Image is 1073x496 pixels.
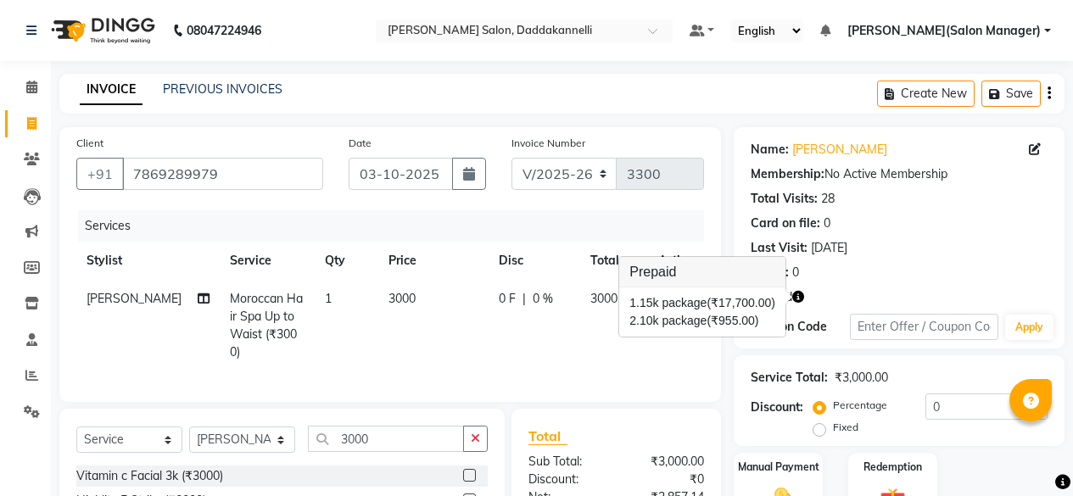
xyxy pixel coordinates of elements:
div: 15k package [629,294,775,312]
span: 3000 [388,291,416,306]
span: (₹17,700.00) [707,296,775,309]
input: Enter Offer / Coupon Code [850,314,998,340]
label: Percentage [833,398,887,413]
div: ₹0 [616,471,717,488]
div: Coupon Code [751,318,850,336]
iframe: chat widget [1002,428,1056,479]
a: [PERSON_NAME] [792,141,887,159]
div: [DATE] [811,239,847,257]
div: Last Visit: [751,239,808,257]
span: [PERSON_NAME] [87,291,182,306]
input: Search by Name/Mobile/Email/Code [122,158,323,190]
span: Moroccan Hair Spa Up to Waist (₹3000) [230,291,303,359]
span: 1 [325,291,332,306]
div: Discount: [751,398,803,416]
th: Service [220,242,315,280]
input: Search or Scan [308,426,464,452]
span: 0 % [533,290,553,308]
div: Total Visits: [751,190,818,208]
button: Save [981,81,1041,107]
div: Services [78,210,717,242]
div: Service Total: [751,369,828,387]
label: Date [349,136,372,151]
h3: Prepaid [619,257,785,287]
div: ₹3,000.00 [616,453,717,471]
div: 0 [792,264,799,281]
div: ₹3,000.00 [835,369,888,387]
a: INVOICE [80,75,143,105]
div: Vitamin c Facial 3k (₹3000) [76,467,223,485]
label: Manual Payment [738,460,819,475]
span: 3000 [590,291,618,306]
span: (₹955.00) [707,314,758,327]
label: Invoice Number [511,136,585,151]
label: Fixed [833,420,858,435]
span: 0 F [499,290,516,308]
a: PREVIOUS INVOICES [163,81,282,97]
span: [PERSON_NAME](Salon Manager) [847,22,1041,40]
img: logo [43,7,159,54]
div: 10k package [629,312,775,330]
div: Discount: [516,471,617,488]
div: Sub Total: [516,453,617,471]
div: Name: [751,141,789,159]
th: Action [648,242,704,280]
th: Stylist [76,242,220,280]
span: 1. [629,296,640,309]
th: Total [580,242,648,280]
div: 0 [824,215,830,232]
div: No Active Membership [751,165,1048,183]
label: Client [76,136,103,151]
button: Create New [877,81,975,107]
div: 28 [821,190,835,208]
button: Apply [1005,315,1053,340]
label: Redemption [863,460,922,475]
th: Disc [489,242,580,280]
button: +91 [76,158,124,190]
span: | [523,290,526,308]
b: 08047224946 [187,7,261,54]
span: 2. [629,314,640,327]
div: Membership: [751,165,824,183]
div: Card on file: [751,215,820,232]
th: Price [378,242,489,280]
th: Qty [315,242,378,280]
span: Total [528,427,567,445]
